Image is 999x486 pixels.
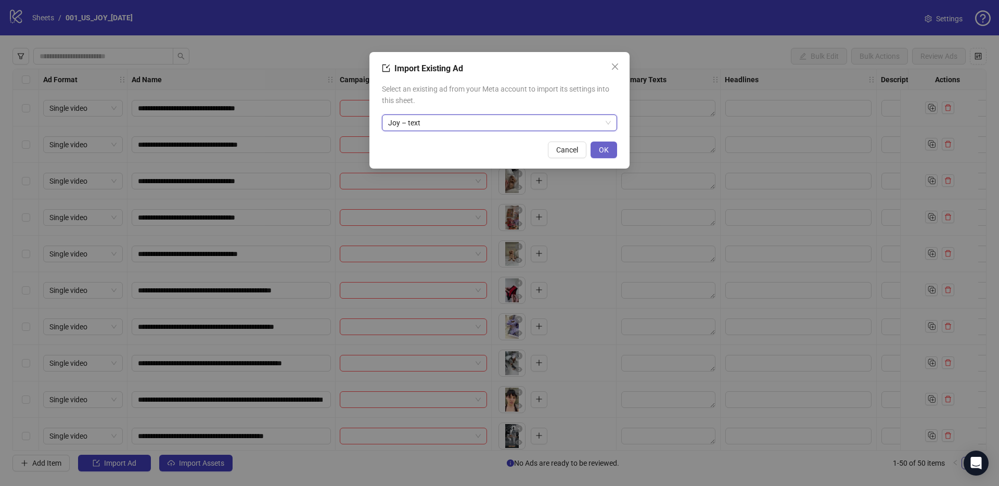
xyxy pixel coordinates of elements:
button: Close [607,58,623,75]
button: Cancel [548,142,586,158]
div: Open Intercom Messenger [964,451,989,476]
span: Cancel [556,146,578,154]
span: Joy – text [388,115,611,131]
span: close [611,62,619,71]
button: OK [591,142,617,158]
span: import [382,64,390,72]
span: OK [599,146,609,154]
span: Import Existing Ad [394,63,463,73]
span: Select an existing ad from your Meta account to import its settings into this sheet. [382,83,617,106]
